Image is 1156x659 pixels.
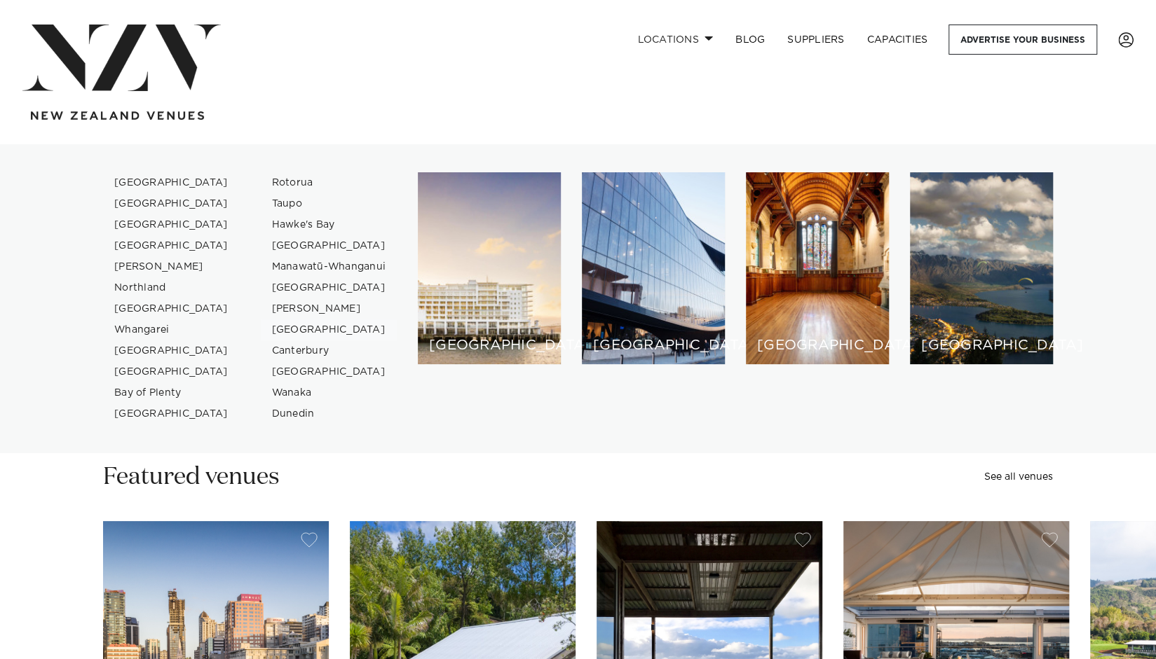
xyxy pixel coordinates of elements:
a: [GEOGRAPHIC_DATA] [261,361,397,382]
a: [GEOGRAPHIC_DATA] [261,235,397,256]
a: [GEOGRAPHIC_DATA] [103,340,240,361]
a: Queenstown venues [GEOGRAPHIC_DATA] [910,172,1053,364]
h6: [GEOGRAPHIC_DATA] [757,338,878,353]
a: Advertise your business [948,25,1097,55]
h6: [GEOGRAPHIC_DATA] [921,338,1042,353]
a: Dunedin [261,403,397,424]
h6: [GEOGRAPHIC_DATA] [429,338,550,353]
h2: Featured venues [103,462,280,493]
a: [GEOGRAPHIC_DATA] [103,361,240,382]
a: Christchurch venues [GEOGRAPHIC_DATA] [746,172,889,364]
a: Manawatū-Whanganui [261,256,397,277]
a: Locations [626,25,724,55]
a: BLOG [724,25,776,55]
a: Canterbury [261,340,397,361]
img: nzv-logo.png [22,25,221,91]
a: Northland [103,277,240,298]
a: Rotorua [261,172,397,193]
img: new-zealand-venues-text.png [31,111,204,120]
a: [PERSON_NAME] [103,256,240,277]
a: [GEOGRAPHIC_DATA] [103,403,240,424]
a: SUPPLIERS [776,25,855,55]
a: Auckland venues [GEOGRAPHIC_DATA] [418,172,561,364]
a: [GEOGRAPHIC_DATA] [103,214,240,235]
a: [GEOGRAPHIC_DATA] [261,277,397,298]
a: Taupo [261,193,397,214]
a: [GEOGRAPHIC_DATA] [103,235,240,256]
a: Wanaka [261,382,397,403]
a: [PERSON_NAME] [261,298,397,319]
a: Wellington venues [GEOGRAPHIC_DATA] [582,172,725,364]
h6: [GEOGRAPHIC_DATA] [593,338,714,353]
a: Bay of Plenty [103,382,240,403]
a: [GEOGRAPHIC_DATA] [103,172,240,193]
a: Capacities [856,25,939,55]
a: [GEOGRAPHIC_DATA] [103,298,240,319]
a: Whangarei [103,319,240,340]
a: See all venues [984,472,1053,482]
a: [GEOGRAPHIC_DATA] [261,319,397,340]
a: Hawke's Bay [261,214,397,235]
a: [GEOGRAPHIC_DATA] [103,193,240,214]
